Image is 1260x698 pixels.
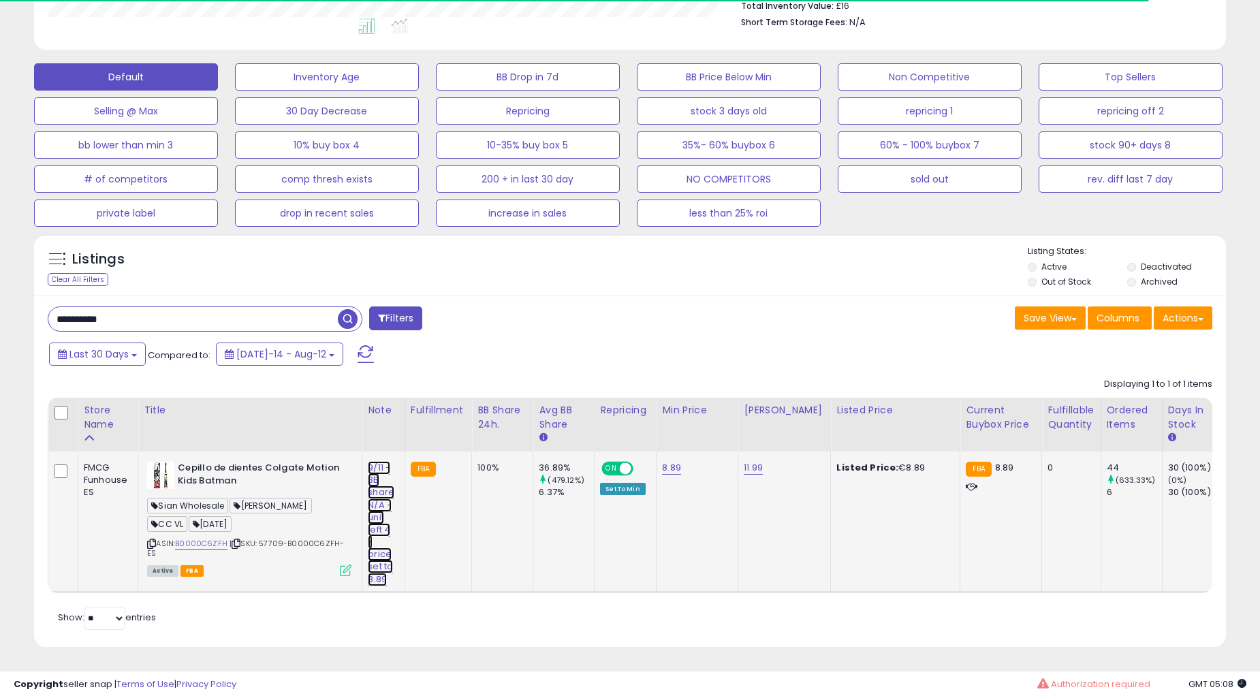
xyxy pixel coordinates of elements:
div: €8.89 [836,462,949,474]
small: Days In Stock. [1168,432,1176,444]
button: Columns [1088,306,1152,330]
div: Clear All Filters [48,273,108,286]
button: 10% buy box 4 [235,131,419,159]
div: 6 [1107,486,1162,498]
label: Active [1041,261,1067,272]
span: [DATE] [189,516,232,532]
a: B0000C6ZFH [175,538,227,550]
img: 41+Il89OgOL._SL40_.jpg [147,462,174,489]
div: FMCG Funhouse ES [84,462,127,499]
span: [DATE]-14 - Aug-12 [236,347,326,361]
span: 8.89 [995,461,1014,474]
button: sold out [838,165,1022,193]
span: FBA [180,565,204,577]
div: Days In Stock [1168,403,1218,432]
span: Compared to: [148,349,210,362]
small: FBA [966,462,991,477]
strong: Copyright [14,678,63,691]
button: drop in recent sales [235,200,419,227]
div: Repricing [600,403,650,417]
span: All listings currently available for purchase on Amazon [147,565,178,577]
button: increase in sales [436,200,620,227]
a: Terms of Use [116,678,174,691]
div: 100% [477,462,522,474]
button: less than 25% roi [637,200,821,227]
span: | SKU: 57709-B0000C6ZFH-ES [147,538,344,558]
span: 2025-09-12 05:08 GMT [1188,678,1246,691]
button: # of competitors [34,165,218,193]
div: 30 (100%) [1168,486,1223,498]
div: [PERSON_NAME] [744,403,825,417]
div: Store Name [84,403,132,432]
b: Listed Price: [836,461,898,474]
button: Non Competitive [838,63,1022,91]
span: ON [603,463,620,475]
div: Ordered Items [1107,403,1156,432]
label: Deactivated [1141,261,1192,272]
span: [PERSON_NAME] [230,498,311,513]
button: bb lower than min 3 [34,131,218,159]
button: BB Drop in 7d [436,63,620,91]
button: rev. diff last 7 day [1039,165,1223,193]
div: Set To Min [600,483,646,495]
button: Selling @ Max [34,97,218,125]
button: Last 30 Days [49,343,146,366]
button: 200 + in last 30 day [436,165,620,193]
small: FBA [411,462,436,477]
button: Save View [1015,306,1086,330]
button: stock 90+ days 8 [1039,131,1223,159]
div: 6.37% [539,486,594,498]
a: 11.99 [744,461,763,475]
div: Avg BB Share [539,403,588,432]
button: Top Sellers [1039,63,1223,91]
div: 44 [1107,462,1162,474]
a: Privacy Policy [176,678,236,691]
button: private label [34,200,218,227]
div: Note [368,403,399,417]
button: 10-35% buy box 5 [436,131,620,159]
div: 0 [1048,462,1090,474]
button: 35%- 60% buybox 6 [637,131,821,159]
button: repricing off 2 [1039,97,1223,125]
button: repricing 1 [838,97,1022,125]
div: Listed Price [836,403,954,417]
button: Repricing [436,97,620,125]
small: (479.12%) [548,475,584,486]
h5: Listings [72,250,125,269]
small: Avg BB Share. [539,432,547,444]
span: CC VL [147,516,187,532]
small: (633.33%) [1116,475,1155,486]
label: Out of Stock [1041,276,1091,287]
button: Filters [369,306,422,330]
b: Cepillo de dientes Colgate Motion Kids Batman [178,462,343,490]
span: Last 30 Days [69,347,129,361]
button: 30 Day Decrease [235,97,419,125]
button: 60% - 100% buybox 7 [838,131,1022,159]
span: Show: entries [58,611,156,624]
button: comp thresh exists [235,165,419,193]
div: BB Share 24h. [477,403,527,432]
button: Actions [1154,306,1212,330]
button: stock 3 days old [637,97,821,125]
button: [DATE]-14 - Aug-12 [216,343,343,366]
button: NO COMPETITORS [637,165,821,193]
small: (0%) [1168,475,1187,486]
button: Inventory Age [235,63,419,91]
div: ASIN: [147,462,351,575]
button: BB Price Below Min [637,63,821,91]
span: Sian Wholesale [147,498,228,513]
div: Displaying 1 to 1 of 1 items [1104,378,1212,391]
div: Fulfillable Quantity [1048,403,1094,432]
button: Default [34,63,218,91]
div: Fulfillment [411,403,466,417]
a: 9/11 -BB share N/A -unit left 4 -price set to 8.89 [368,461,394,586]
span: N/A [849,16,866,29]
div: 30 (100%) [1168,462,1223,474]
a: 8.89 [662,461,681,475]
span: OFF [631,463,653,475]
b: Short Term Storage Fees: [741,16,847,28]
div: Title [144,403,356,417]
span: Columns [1097,311,1139,325]
p: Listing States: [1028,245,1226,258]
div: seller snap | | [14,678,236,691]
